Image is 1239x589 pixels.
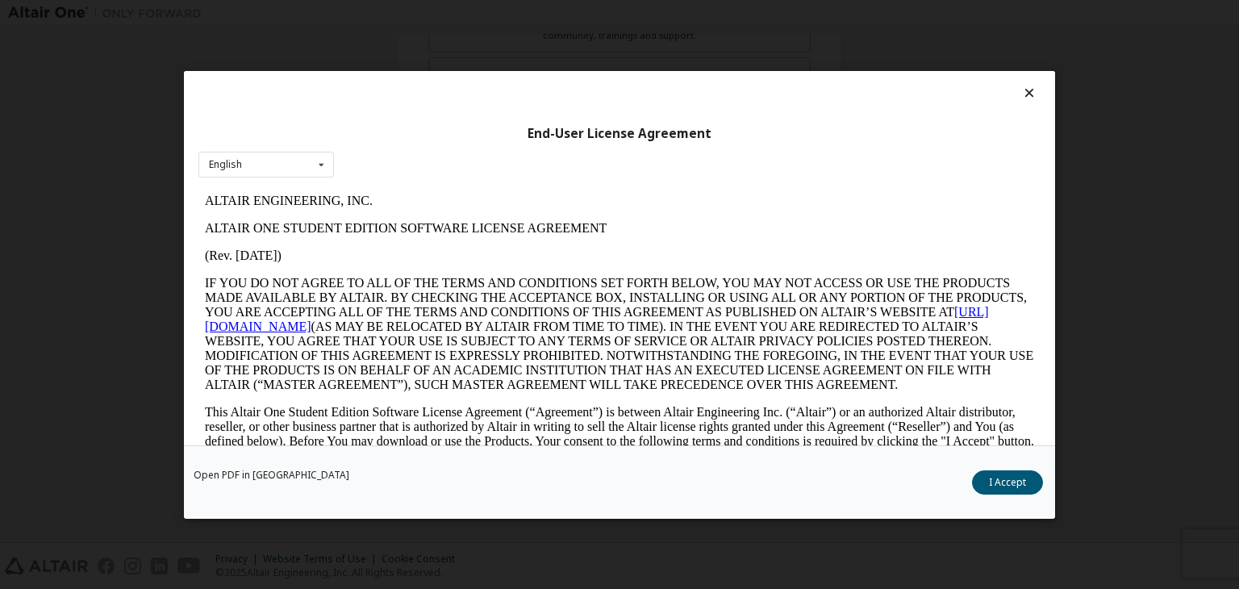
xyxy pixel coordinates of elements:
[972,470,1043,495] button: I Accept
[198,125,1041,141] div: End-User License Agreement
[194,470,349,480] a: Open PDF in [GEOGRAPHIC_DATA]
[6,6,836,21] p: ALTAIR ENGINEERING, INC.
[209,160,242,169] div: English
[6,89,836,205] p: IF YOU DO NOT AGREE TO ALL OF THE TERMS AND CONDITIONS SET FORTH BELOW, YOU MAY NOT ACCESS OR USE...
[6,118,791,146] a: [URL][DOMAIN_NAME]
[6,61,836,76] p: (Rev. [DATE])
[6,34,836,48] p: ALTAIR ONE STUDENT EDITION SOFTWARE LICENSE AGREEMENT
[6,218,836,276] p: This Altair One Student Edition Software License Agreement (“Agreement”) is between Altair Engine...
